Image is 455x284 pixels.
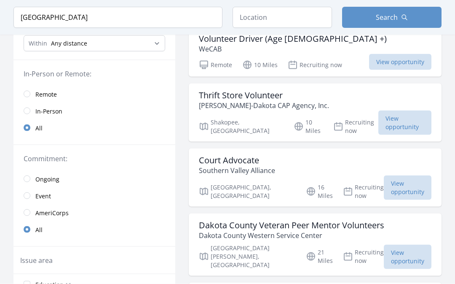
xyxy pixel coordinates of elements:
[199,60,232,70] p: Remote
[199,90,329,100] h3: Thrift Store Volunteer
[189,214,442,276] a: Dakota County Veteran Peer Mentor Volunteers Dakota County Western Service Center [GEOGRAPHIC_DAT...
[13,187,175,204] a: Event
[384,245,431,269] span: View opportunity
[13,103,175,119] a: In-Person
[306,244,333,269] p: 21 Miles
[199,220,384,230] h3: Dakota County Veteran Peer Mentor Volunteers
[199,230,384,241] p: Dakota County Western Service Center
[189,84,442,142] a: Thrift Store Volunteer [PERSON_NAME]-Dakota CAP Agency, Inc. Shakopee, [GEOGRAPHIC_DATA] 10 Miles...
[343,183,384,200] p: Recruiting now
[233,7,332,28] input: Location
[199,183,296,200] p: [GEOGRAPHIC_DATA], [GEOGRAPHIC_DATA]
[24,35,165,51] select: Search Radius
[189,27,442,77] a: Volunteer Driver (Age [DEMOGRAPHIC_DATA] +) WeCAB Remote 10 Miles Recruiting now View opportunity
[13,119,175,136] a: All
[199,244,296,269] p: [GEOGRAPHIC_DATA][PERSON_NAME], [GEOGRAPHIC_DATA]
[369,54,431,70] span: View opportunity
[342,7,442,28] button: Search
[199,155,275,165] h3: Court Advocate
[343,244,384,269] p: Recruiting now
[199,100,329,111] p: [PERSON_NAME]-Dakota CAP Agency, Inc.
[24,69,165,79] legend: In-Person or Remote:
[199,165,275,176] p: Southern Valley Alliance
[199,44,387,54] p: WeCAB
[35,192,51,200] span: Event
[376,12,398,22] span: Search
[378,111,431,135] span: View opportunity
[35,124,43,133] span: All
[288,60,342,70] p: Recruiting now
[35,175,59,184] span: Ongoing
[24,154,165,164] legend: Commitment:
[333,118,379,135] p: Recruiting now
[13,221,175,238] a: All
[199,34,387,44] h3: Volunteer Driver (Age [DEMOGRAPHIC_DATA] +)
[13,170,175,187] a: Ongoing
[199,118,284,135] p: Shakopee, [GEOGRAPHIC_DATA]
[306,183,333,200] p: 16 Miles
[294,118,323,135] p: 10 Miles
[189,149,442,207] a: Court Advocate Southern Valley Alliance [GEOGRAPHIC_DATA], [GEOGRAPHIC_DATA] 16 Miles Recruiting ...
[384,176,431,200] span: View opportunity
[20,255,53,265] legend: Issue area
[13,7,222,28] input: Keyword
[13,204,175,221] a: AmeriCorps
[35,90,57,99] span: Remote
[242,60,278,70] p: 10 Miles
[35,107,62,116] span: In-Person
[35,209,69,217] span: AmeriCorps
[13,86,175,103] a: Remote
[35,226,43,234] span: All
